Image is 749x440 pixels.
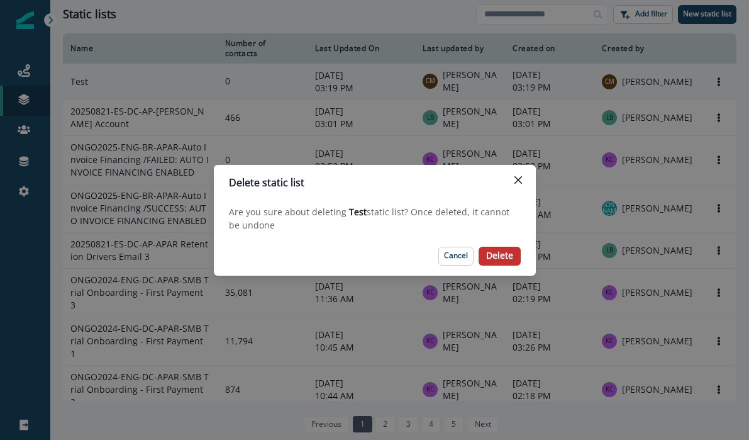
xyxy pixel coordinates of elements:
[486,251,513,261] p: Delete
[444,251,468,260] p: Cancel
[438,247,474,266] button: Cancel
[349,206,367,218] span: Test
[229,175,304,190] p: Delete static list
[229,205,521,232] p: Are you sure about deleting static list ? Once deleted, it cannot be undone
[479,247,521,266] button: Delete
[508,170,528,190] button: Close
